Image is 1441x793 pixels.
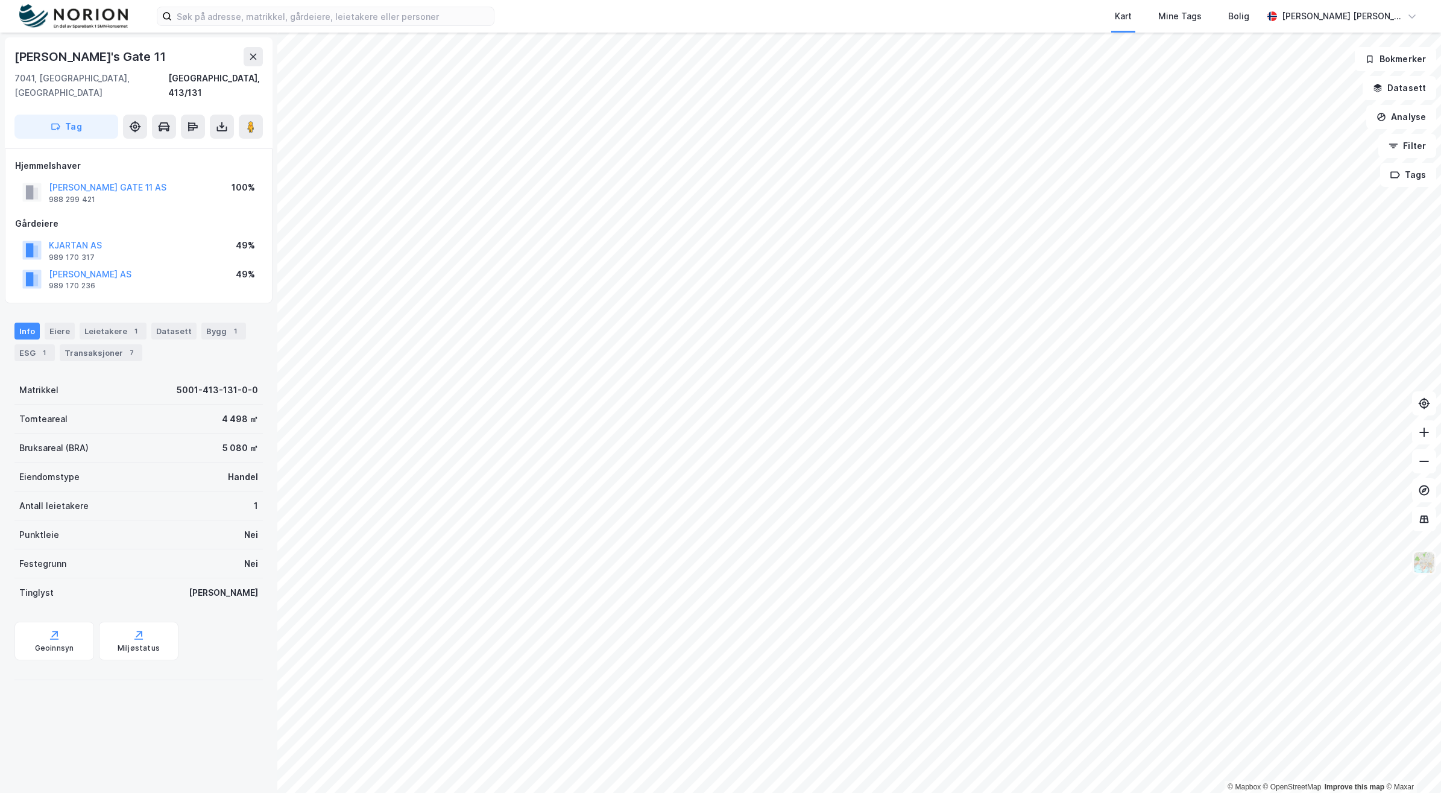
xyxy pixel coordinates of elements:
[1378,134,1436,158] button: Filter
[19,499,89,513] div: Antall leietakere
[244,528,258,542] div: Nei
[1413,551,1436,574] img: Z
[168,71,263,100] div: [GEOGRAPHIC_DATA], 413/131
[1325,783,1384,791] a: Improve this map
[201,323,246,340] div: Bygg
[177,383,258,397] div: 5001-413-131-0-0
[228,470,258,484] div: Handel
[35,643,74,653] div: Geoinnsyn
[14,71,168,100] div: 7041, [GEOGRAPHIC_DATA], [GEOGRAPHIC_DATA]
[1380,163,1436,187] button: Tags
[19,586,54,600] div: Tinglyst
[19,441,89,455] div: Bruksareal (BRA)
[80,323,147,340] div: Leietakere
[14,47,168,66] div: [PERSON_NAME]'s Gate 11
[19,557,66,571] div: Festegrunn
[222,441,258,455] div: 5 080 ㎡
[1381,735,1441,793] iframe: Chat Widget
[19,383,58,397] div: Matrikkel
[1228,9,1249,24] div: Bolig
[49,253,95,262] div: 989 170 317
[254,499,258,513] div: 1
[232,180,255,195] div: 100%
[15,216,262,231] div: Gårdeiere
[1263,783,1322,791] a: OpenStreetMap
[244,557,258,571] div: Nei
[19,4,128,29] img: norion-logo.80e7a08dc31c2e691866.png
[14,344,55,361] div: ESG
[236,267,255,282] div: 49%
[14,323,40,340] div: Info
[49,281,95,291] div: 989 170 236
[130,325,142,337] div: 1
[38,347,50,359] div: 1
[1282,9,1402,24] div: [PERSON_NAME] [PERSON_NAME]
[1363,76,1436,100] button: Datasett
[229,325,241,337] div: 1
[172,7,494,25] input: Søk på adresse, matrikkel, gårdeiere, leietakere eller personer
[1355,47,1436,71] button: Bokmerker
[1228,783,1261,791] a: Mapbox
[45,323,75,340] div: Eiere
[236,238,255,253] div: 49%
[1115,9,1132,24] div: Kart
[60,344,142,361] div: Transaksjoner
[1158,9,1202,24] div: Mine Tags
[19,470,80,484] div: Eiendomstype
[222,412,258,426] div: 4 498 ㎡
[49,195,95,204] div: 988 299 421
[118,643,160,653] div: Miljøstatus
[15,159,262,173] div: Hjemmelshaver
[19,528,59,542] div: Punktleie
[19,412,68,426] div: Tomteareal
[1366,105,1436,129] button: Analyse
[151,323,197,340] div: Datasett
[14,115,118,139] button: Tag
[125,347,137,359] div: 7
[189,586,258,600] div: [PERSON_NAME]
[1381,735,1441,793] div: Kontrollprogram for chat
